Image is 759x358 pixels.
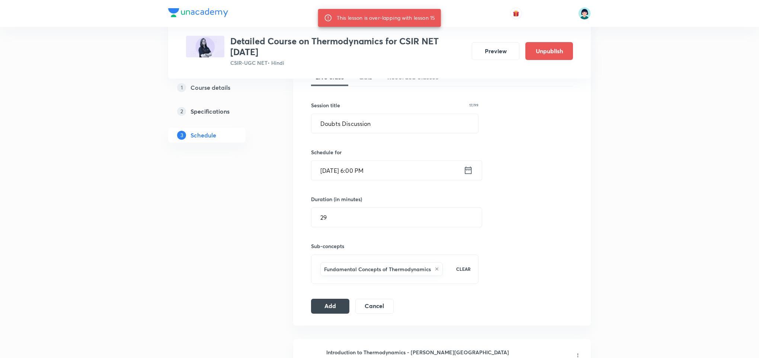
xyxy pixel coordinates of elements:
[190,131,216,140] h5: Schedule
[513,10,519,17] img: avatar
[311,114,478,133] input: A great title is short, clear and descriptive
[168,8,228,17] img: Company Logo
[177,131,186,140] p: 3
[177,107,186,116] p: 2
[168,8,228,19] a: Company Logo
[326,348,509,356] h6: Introduction to Thermodynamics - [PERSON_NAME][GEOGRAPHIC_DATA]
[456,266,471,272] p: CLEAR
[311,242,478,250] h6: Sub-concepts
[230,59,466,67] p: CSIR-UGC NET • Hindi
[311,101,340,109] h6: Session title
[337,11,435,25] div: This lesson is over-lapping with lesson 15
[311,148,478,156] h6: Schedule for
[311,299,349,314] button: Add
[311,195,362,203] h6: Duration (in minutes)
[324,265,431,273] h6: Fundamental Concepts of Thermodynamics
[311,208,482,227] input: 29
[190,107,230,116] h5: Specifications
[469,103,478,107] p: 17/99
[186,36,224,57] img: 5A523848-6838-490A-A0F8-5AF4E9116C67_plus.png
[510,7,522,19] button: avatar
[168,104,269,119] a: 2Specifications
[578,7,591,20] img: Priyanka Buty
[472,42,519,60] button: Preview
[525,42,573,60] button: Unpublish
[168,80,269,95] a: 1Course details
[230,36,466,57] h3: Detailed Course on Thermodynamics for CSIR NET [DATE]
[355,299,394,314] button: Cancel
[190,83,230,92] h5: Course details
[177,83,186,92] p: 1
